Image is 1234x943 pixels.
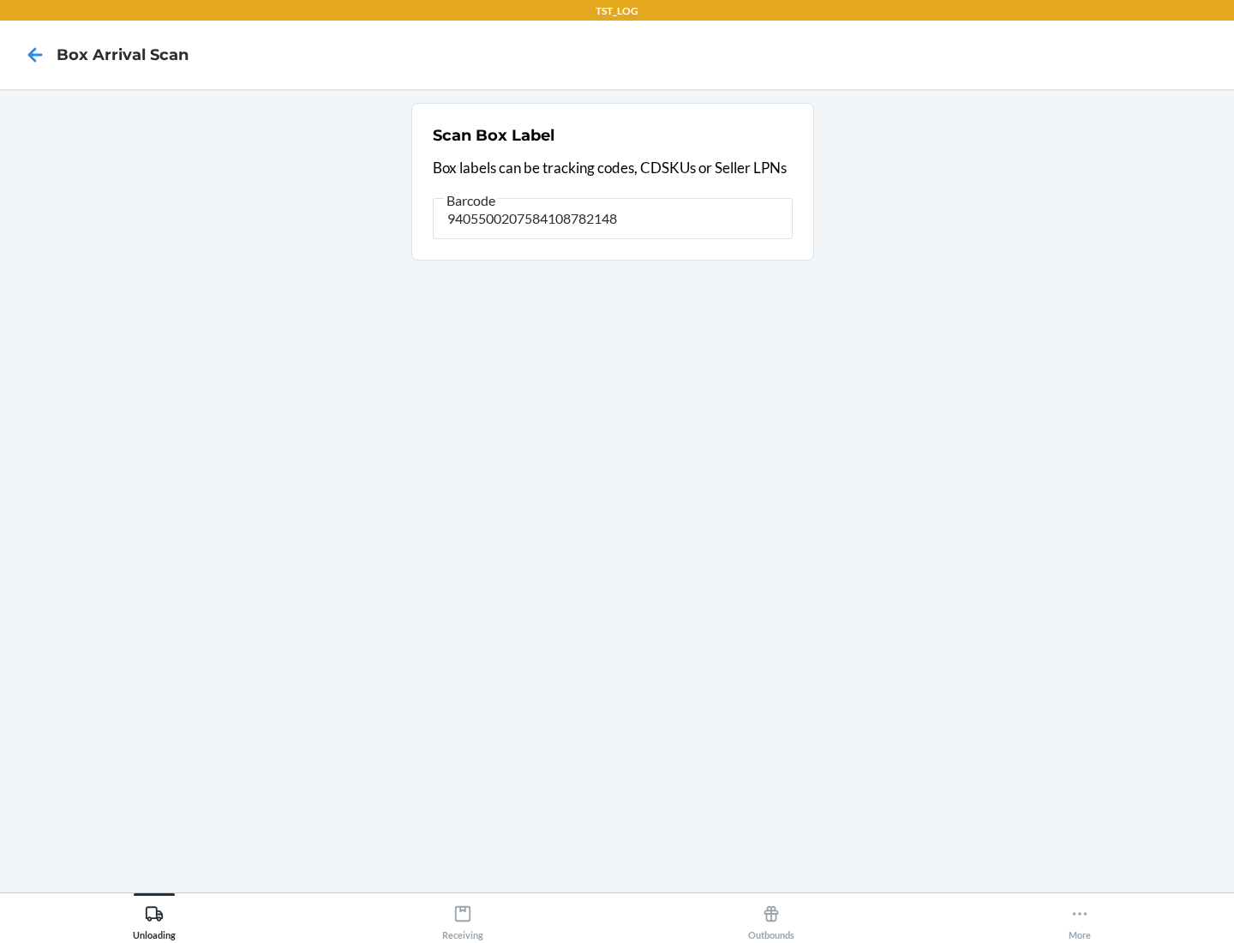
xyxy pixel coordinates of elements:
[617,893,925,940] button: Outbounds
[925,893,1234,940] button: More
[442,898,483,940] div: Receiving
[433,198,793,239] input: Barcode
[748,898,794,940] div: Outbounds
[1069,898,1091,940] div: More
[596,3,638,19] p: TST_LOG
[444,192,498,209] span: Barcode
[133,898,176,940] div: Unloading
[57,44,189,66] h4: Box Arrival Scan
[308,893,617,940] button: Receiving
[433,124,554,147] h2: Scan Box Label
[433,157,793,179] p: Box labels can be tracking codes, CDSKUs or Seller LPNs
